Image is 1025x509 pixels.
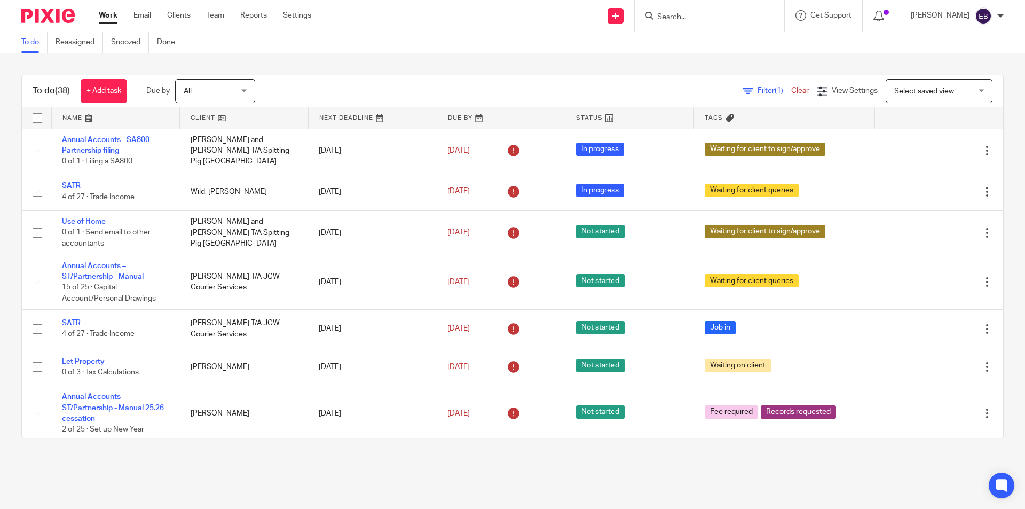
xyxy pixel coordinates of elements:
[81,79,127,103] a: + Add task
[447,410,470,417] span: [DATE]
[705,321,736,334] span: Job in
[167,10,191,21] a: Clients
[705,225,825,238] span: Waiting for client to sign/approve
[62,262,144,280] a: Annual Accounts – ST/Partnership - Manual
[705,143,825,156] span: Waiting for client to sign/approve
[308,386,437,441] td: [DATE]
[133,10,151,21] a: Email
[283,10,311,21] a: Settings
[180,348,309,386] td: [PERSON_NAME]
[758,87,791,95] span: Filter
[775,87,783,95] span: (1)
[33,85,70,97] h1: To do
[56,32,103,53] a: Reassigned
[810,12,851,19] span: Get Support
[705,184,799,197] span: Waiting for client queries
[447,229,470,237] span: [DATE]
[62,229,151,248] span: 0 of 1 · Send email to other accountants
[447,278,470,286] span: [DATE]
[157,32,183,53] a: Done
[62,393,164,422] a: Annual Accounts – ST/Partnership - Manual 25.26 cessation
[180,310,309,348] td: [PERSON_NAME] T/A JCW Courier Services
[447,363,470,371] span: [DATE]
[761,405,836,419] span: Records requested
[207,10,224,21] a: Team
[21,32,48,53] a: To do
[576,405,625,419] span: Not started
[576,359,625,372] span: Not started
[62,193,135,201] span: 4 of 27 · Trade Income
[62,319,81,327] a: SATR
[184,88,192,95] span: All
[62,218,106,225] a: Use of Home
[447,188,470,195] span: [DATE]
[62,426,144,433] span: 2 of 25 · Set up New Year
[576,321,625,334] span: Not started
[99,10,117,21] a: Work
[62,284,156,302] span: 15 of 25 · Capital Account/Personal Drawings
[308,255,437,310] td: [DATE]
[55,87,70,95] span: (38)
[180,211,309,255] td: [PERSON_NAME] and [PERSON_NAME] T/A Spitting Pig [GEOGRAPHIC_DATA]
[180,129,309,173] td: [PERSON_NAME] and [PERSON_NAME] T/A Spitting Pig [GEOGRAPHIC_DATA]
[576,143,624,156] span: In progress
[576,225,625,238] span: Not started
[62,369,139,376] span: 0 of 3 · Tax Calculations
[308,211,437,255] td: [DATE]
[705,359,771,372] span: Waiting on client
[705,115,723,121] span: Tags
[21,9,75,23] img: Pixie
[832,87,878,95] span: View Settings
[576,274,625,287] span: Not started
[308,129,437,173] td: [DATE]
[62,331,135,338] span: 4 of 27 · Trade Income
[705,405,758,419] span: Fee required
[447,325,470,332] span: [DATE]
[180,386,309,441] td: [PERSON_NAME]
[62,358,105,365] a: Let Property
[240,10,267,21] a: Reports
[656,13,752,22] input: Search
[308,173,437,210] td: [DATE]
[911,10,969,21] p: [PERSON_NAME]
[576,184,624,197] span: In progress
[975,7,992,25] img: svg%3E
[62,136,149,154] a: Annual Accounts - SA800 Partnership filing
[180,255,309,310] td: [PERSON_NAME] T/A JCW Courier Services
[447,147,470,154] span: [DATE]
[146,85,170,96] p: Due by
[791,87,809,95] a: Clear
[308,348,437,386] td: [DATE]
[62,158,132,165] span: 0 of 1 · Filing a SA800
[705,274,799,287] span: Waiting for client queries
[111,32,149,53] a: Snoozed
[180,173,309,210] td: Wild, [PERSON_NAME]
[62,182,81,190] a: SATR
[894,88,954,95] span: Select saved view
[308,310,437,348] td: [DATE]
